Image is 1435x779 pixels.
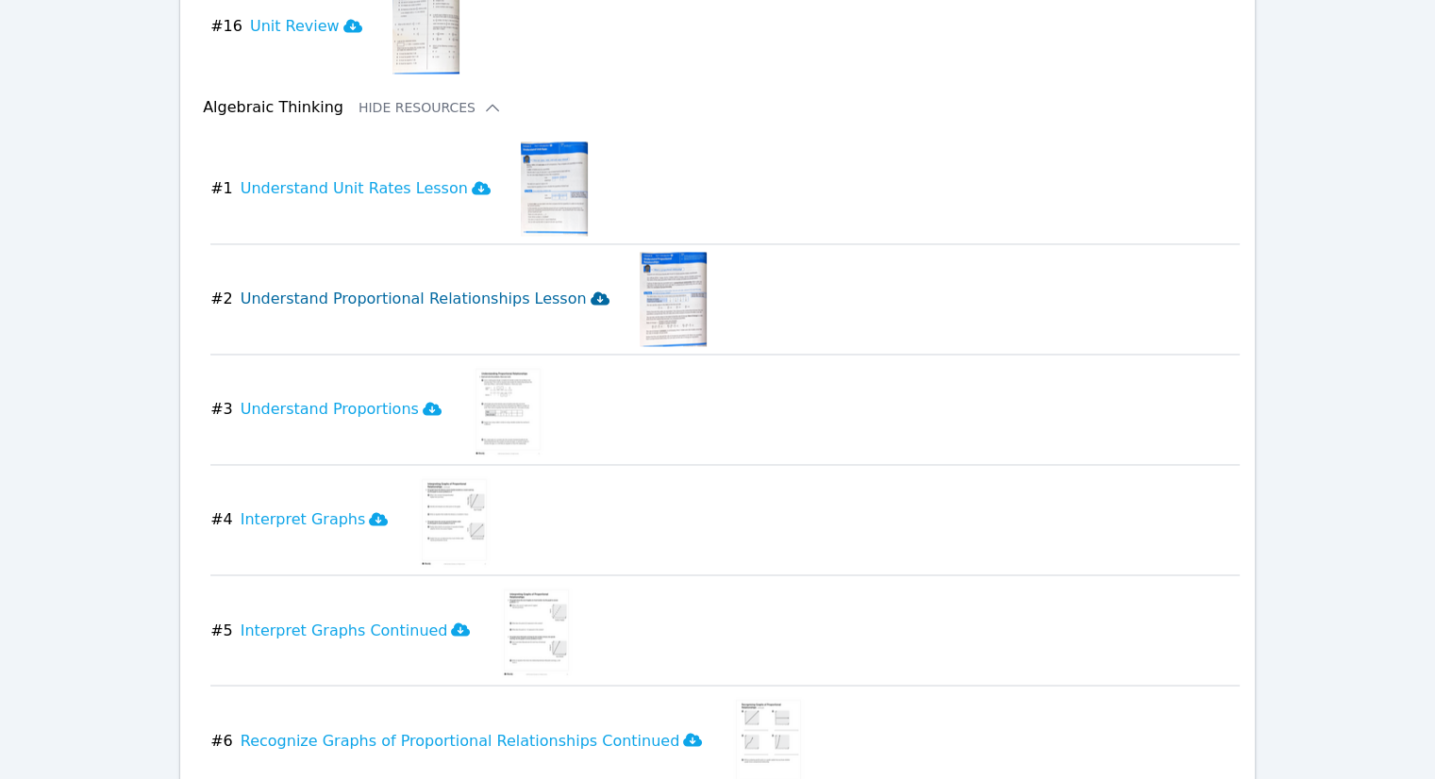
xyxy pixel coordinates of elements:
h3: Understand Proportional Relationships Lesson [241,288,609,310]
img: Interpret Graphs [418,472,491,567]
span: # 16 [210,15,242,38]
button: #5Interpret Graphs Continued [210,583,485,677]
button: #1Understand Unit Rates Lesson [210,141,506,236]
button: Hide Resources [359,98,502,117]
button: #3Understand Proportions [210,362,457,456]
img: Understand Proportional Relationships Lesson [640,252,707,346]
h3: Understand Unit Rates Lesson [241,177,491,200]
img: Interpret Graphs Continued [500,583,573,677]
h3: Unit Review [250,15,362,38]
span: # 3 [210,398,233,421]
h3: Interpret Graphs Continued [241,619,471,641]
span: # 1 [210,177,233,200]
button: #4Interpret Graphs [210,472,403,567]
button: #2Understand Proportional Relationships Lesson [210,252,624,346]
img: Understand Proportions [472,362,544,456]
img: Understand Unit Rates Lesson [521,141,588,236]
h3: Understand Proportions [241,398,442,421]
span: # 5 [210,619,233,641]
h3: Interpret Graphs [241,508,389,531]
span: # 4 [210,508,233,531]
span: # 2 [210,288,233,310]
h3: Recognize Graphs of Proportional Relationships Continued [241,729,703,752]
span: # 6 [210,729,233,752]
h3: Algebraic Thinking [203,96,343,119]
